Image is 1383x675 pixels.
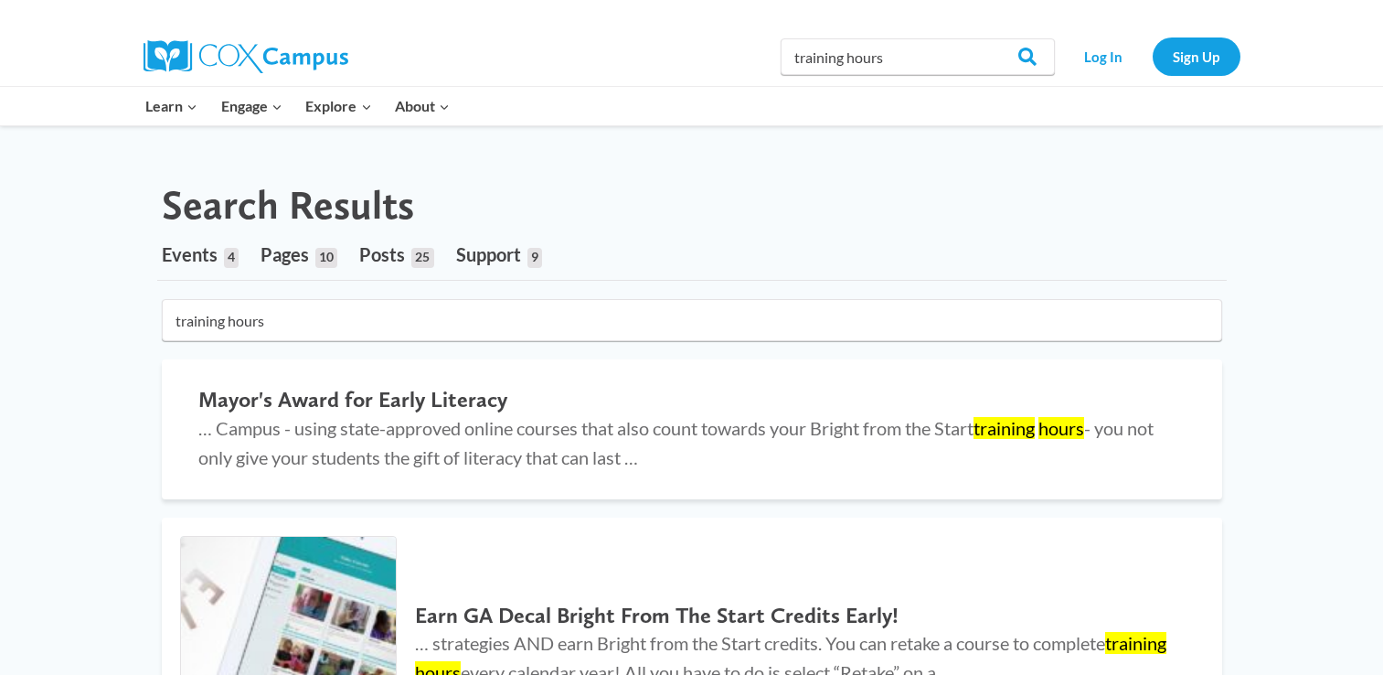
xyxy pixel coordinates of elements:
a: Pages10 [261,229,337,280]
span: Posts [359,243,405,265]
mark: training [973,417,1035,439]
a: Mayor's Award for Early Literacy … Campus - using state-approved online courses that also count t... [162,359,1222,499]
span: Events [162,243,218,265]
a: Events4 [162,229,239,280]
span: Explore [305,94,371,118]
span: 10 [315,248,337,268]
h1: Search Results [162,181,414,230]
h2: Mayor's Award for Early Literacy [198,387,1186,413]
img: Cox Campus [144,40,348,73]
a: Log In [1064,37,1144,75]
nav: Secondary Navigation [1064,37,1240,75]
a: Posts25 [359,229,433,280]
mark: training [1105,632,1166,654]
span: Support [456,243,521,265]
span: 9 [527,248,542,268]
a: Support9 [456,229,542,280]
mark: hours [1038,417,1084,439]
span: 25 [411,248,433,268]
span: About [395,94,450,118]
span: … Campus - using state-approved online courses that also count towards your Bright from the Start... [198,417,1154,468]
input: Search Cox Campus [781,38,1055,75]
a: Sign Up [1153,37,1240,75]
input: Search for... [162,299,1222,341]
h2: Earn GA Decal Bright From The Start Credits Early! [415,603,1185,629]
span: Learn [145,94,197,118]
nav: Primary Navigation [134,87,462,125]
span: Engage [221,94,282,118]
span: Pages [261,243,309,265]
span: 4 [224,248,239,268]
